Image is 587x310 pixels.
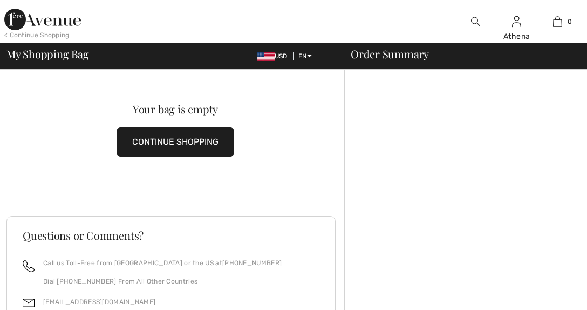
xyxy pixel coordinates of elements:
h3: Questions or Comments? [23,230,319,241]
span: EN [298,52,312,60]
a: [PHONE_NUMBER] [222,259,282,267]
span: USD [257,52,292,60]
div: Your bag is empty [23,104,327,114]
p: Call us Toll-Free from [GEOGRAPHIC_DATA] or the US at [43,258,282,268]
img: US Dollar [257,52,275,61]
img: search the website [471,15,480,28]
p: Dial [PHONE_NUMBER] From All Other Countries [43,277,282,286]
span: My Shopping Bag [6,49,89,59]
a: 0 [538,15,578,28]
a: Sign In [512,16,521,26]
img: My Info [512,15,521,28]
img: 1ère Avenue [4,9,81,30]
div: Athena [497,31,537,42]
img: email [23,297,35,309]
div: Order Summary [338,49,581,59]
img: call [23,260,35,272]
div: < Continue Shopping [4,30,70,40]
a: [EMAIL_ADDRESS][DOMAIN_NAME] [43,298,155,306]
img: My Bag [553,15,562,28]
button: CONTINUE SHOPPING [117,127,234,157]
span: 0 [568,17,572,26]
